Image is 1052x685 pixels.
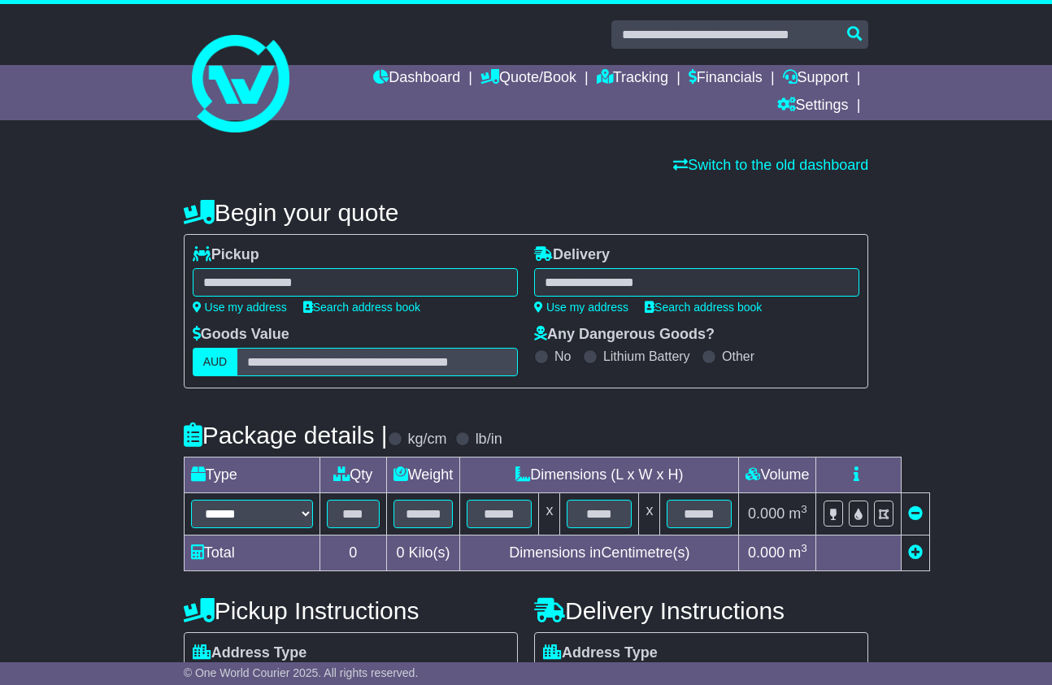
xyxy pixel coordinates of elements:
[184,422,388,449] h4: Package details |
[193,644,307,662] label: Address Type
[534,246,610,264] label: Delivery
[184,597,518,624] h4: Pickup Instructions
[603,349,690,364] label: Lithium Battery
[303,301,420,314] a: Search address book
[193,301,287,314] a: Use my address
[722,349,754,364] label: Other
[193,348,238,376] label: AUD
[689,65,763,93] a: Financials
[193,326,289,344] label: Goods Value
[554,349,571,364] label: No
[673,157,868,173] a: Switch to the old dashboard
[408,431,447,449] label: kg/cm
[908,544,923,561] a: Add new item
[801,542,807,554] sup: 3
[777,93,849,120] a: Settings
[739,457,816,493] td: Volume
[645,301,762,314] a: Search address book
[748,544,785,561] span: 0.000
[789,505,807,522] span: m
[373,65,460,93] a: Dashboard
[908,505,923,522] a: Remove this item
[783,65,849,93] a: Support
[184,535,320,571] td: Total
[193,246,259,264] label: Pickup
[320,457,386,493] td: Qty
[386,535,460,571] td: Kilo(s)
[460,535,739,571] td: Dimensions in Centimetre(s)
[480,65,576,93] a: Quote/Book
[320,535,386,571] td: 0
[184,199,869,226] h4: Begin your quote
[801,503,807,515] sup: 3
[386,457,460,493] td: Weight
[184,666,419,679] span: © One World Courier 2025. All rights reserved.
[597,65,668,93] a: Tracking
[184,457,320,493] td: Type
[534,301,628,314] a: Use my address
[534,597,868,624] h4: Delivery Instructions
[460,457,739,493] td: Dimensions (L x W x H)
[748,505,785,522] span: 0.000
[476,431,502,449] label: lb/in
[397,544,405,561] span: 0
[789,544,807,561] span: m
[639,493,660,535] td: x
[539,493,560,535] td: x
[543,644,658,662] label: Address Type
[534,326,715,344] label: Any Dangerous Goods?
